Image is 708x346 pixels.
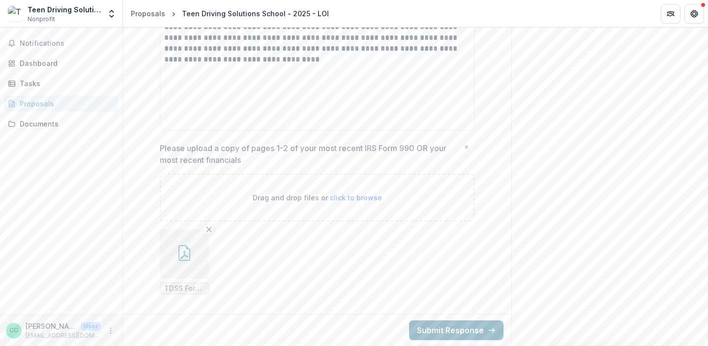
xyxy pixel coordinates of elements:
a: Proposals [127,6,169,21]
a: Proposals [4,95,118,112]
span: click to browse [330,193,382,202]
div: Teen Driving Solutions School - 2025 - LOI [182,8,329,19]
p: [EMAIL_ADDRESS][DOMAIN_NAME] [26,331,101,340]
div: Tasks [20,78,111,89]
div: Remove FileTDSS Form 990_2023.pdf [160,229,209,294]
div: Proposals [131,8,165,19]
div: Chelsea Cain [9,327,18,334]
button: Notifications [4,35,118,51]
div: Teen Driving Solutions School [28,4,101,15]
p: [PERSON_NAME] [26,321,77,331]
div: Dashboard [20,58,111,68]
p: User [81,322,101,331]
p: Please upload a copy of pages 1-2 of your most recent IRS Form 990 OR your most recent financials [160,142,460,166]
button: Partners [661,4,680,24]
div: Documents [20,119,111,129]
button: Get Help [684,4,704,24]
a: Dashboard [4,55,118,71]
span: Notifications [20,39,115,48]
button: Submit Response [409,320,503,340]
button: Open entity switcher [105,4,118,24]
span: Nonprofit [28,15,55,24]
nav: breadcrumb [127,6,333,21]
div: Proposals [20,98,111,109]
a: Documents [4,116,118,132]
button: More [105,325,117,337]
img: Teen Driving Solutions School [8,6,24,22]
button: Remove File [203,223,215,235]
a: Tasks [4,75,118,92]
p: Drag and drop files or [253,192,382,203]
span: TDSS Form 990_2023.pdf [164,284,205,293]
